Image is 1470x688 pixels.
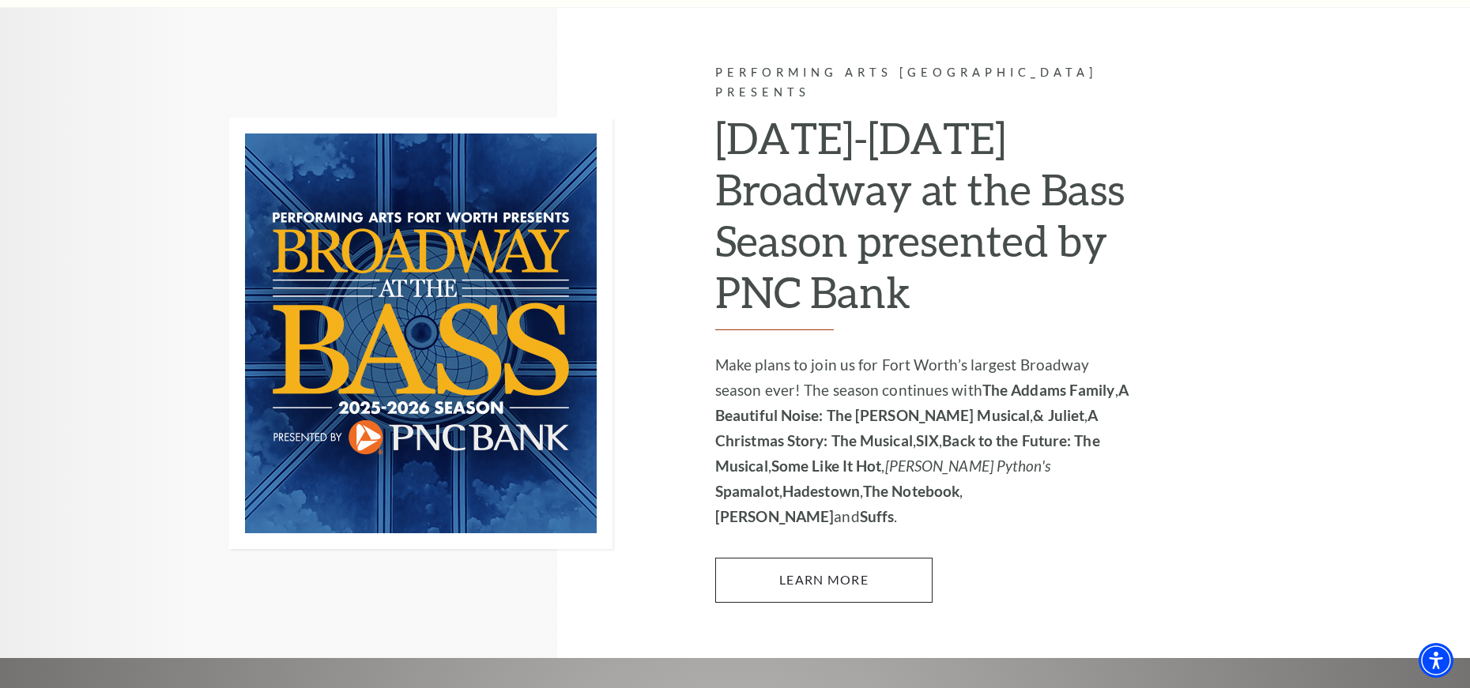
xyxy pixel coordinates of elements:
[916,431,939,449] strong: SIX
[715,482,779,500] strong: Spamalot
[715,558,933,602] a: Learn More 2025-2026 Broadway at the Bass Season presented by PNC Bank
[771,457,882,475] strong: Some Like It Hot
[715,507,834,525] strong: [PERSON_NAME]
[982,381,1115,399] strong: The Addams Family
[715,406,1098,449] strong: A Christmas Story: The Musical
[229,118,612,549] img: Performing Arts Fort Worth Presents
[715,352,1138,529] p: Make plans to join us for Fort Worth’s largest Broadway season ever! The season continues with , ...
[860,507,895,525] strong: Suffs
[782,482,860,500] strong: Hadestown
[715,431,1100,475] strong: Back to the Future: The Musical
[1033,406,1084,424] strong: & Juliet
[715,63,1138,103] p: Performing Arts [GEOGRAPHIC_DATA] Presents
[863,482,959,500] strong: The Notebook
[715,381,1129,424] strong: A Beautiful Noise: The [PERSON_NAME] Musical
[885,457,1050,475] em: [PERSON_NAME] Python's
[715,112,1138,330] h2: [DATE]-[DATE] Broadway at the Bass Season presented by PNC Bank
[1419,643,1453,678] div: Accessibility Menu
